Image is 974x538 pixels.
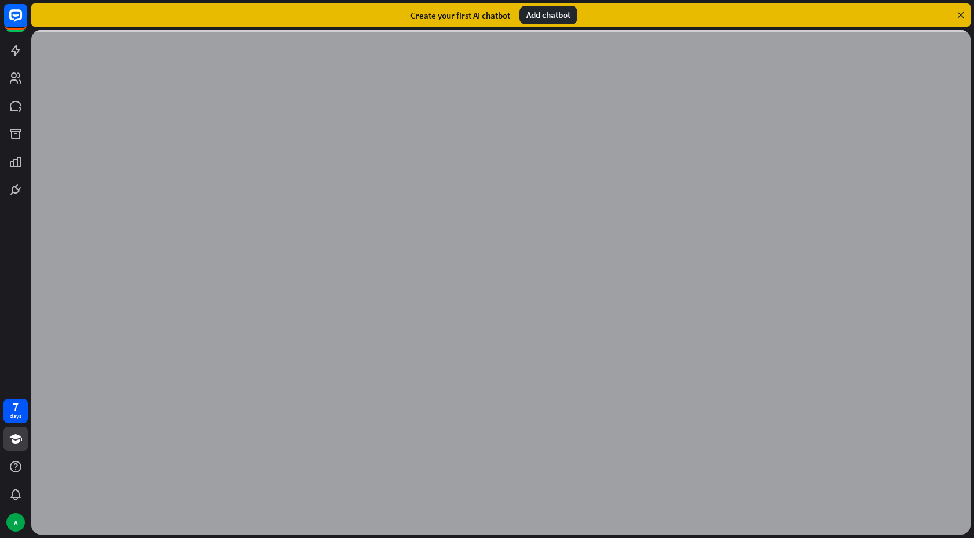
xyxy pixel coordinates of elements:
div: A [6,513,25,532]
a: 7 days [3,399,28,423]
div: days [10,412,21,420]
div: 7 [13,402,19,412]
div: Create your first AI chatbot [410,10,510,21]
div: Add chatbot [519,6,577,24]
